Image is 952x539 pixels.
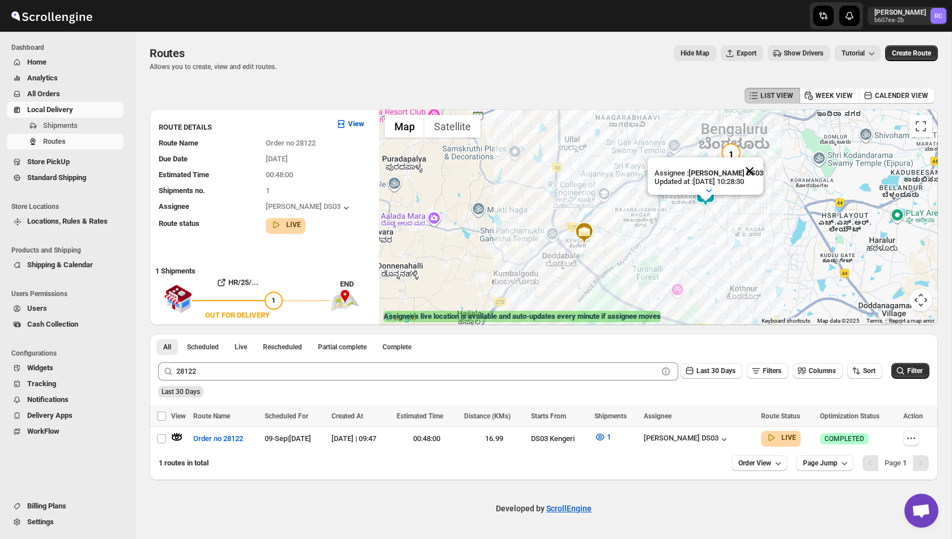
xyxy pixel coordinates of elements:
[27,217,108,225] span: Locations, Rules & Rates
[817,318,860,324] span: Map data ©2025
[7,392,124,408] button: Notifications
[266,186,270,195] span: 1
[318,343,367,352] span: Partial complete
[27,395,69,404] span: Notifications
[27,89,60,98] span: All Orders
[841,49,865,57] span: Tutorial
[286,221,301,229] b: LIVE
[7,514,124,530] button: Settings
[736,157,763,185] button: Close
[382,310,419,325] img: Google
[763,367,781,375] span: Filters
[27,379,56,388] span: Tracking
[674,45,716,61] button: Map action label
[266,170,293,179] span: 00:48:00
[266,139,316,147] span: Order no 28122
[496,503,592,514] p: Developed by
[688,169,763,177] b: [PERSON_NAME] DS03
[766,432,796,443] button: LIVE
[793,363,843,379] button: Columns
[7,213,124,229] button: Locations, Rules & Rates
[721,45,763,61] button: Export
[176,362,658,380] input: Press enter after typing | Search Eg. Order no 28122
[654,169,763,177] p: Assignee :
[820,412,879,420] span: Optimization Status
[161,388,200,396] span: Last 30 Days
[464,412,511,420] span: Distance (KMs)
[164,277,192,321] img: shop.svg
[159,186,205,195] span: Shipments no.
[738,459,771,468] span: Order View
[385,115,424,138] button: Show street map
[7,118,124,134] button: Shipments
[885,45,938,61] button: Create Route
[11,349,128,358] span: Configurations
[803,459,838,468] span: Page Jump
[930,8,946,24] span: Rahul Chopra
[909,289,932,311] button: Map camera controls
[159,170,209,179] span: Estimated Time
[397,433,457,444] div: 00:48:00
[732,455,787,471] button: Order View
[7,316,124,332] button: Cash Collection
[7,301,124,316] button: Users
[909,115,932,138] button: Toggle fullscreen view
[266,155,288,163] span: [DATE]
[265,412,308,420] span: Scheduled For
[397,412,443,420] span: Estimated Time
[159,459,209,467] span: 1 routes in total
[382,343,411,352] span: Complete
[874,8,926,17] p: [PERSON_NAME]
[866,318,882,324] a: Terms (opens in new tab)
[235,343,247,352] span: Live
[193,433,243,444] span: Order no 28122
[27,260,93,269] span: Shipping & Calendar
[11,289,128,298] span: Users Permissions
[205,310,270,321] div: OUT FOR DELIVERY
[768,45,830,61] button: Show Drivers
[824,434,864,443] span: COMPLETED
[654,177,763,186] p: Updated at : [DATE] 10:28:30
[760,91,793,100] span: LIST VIEW
[681,363,742,379] button: Last 30 Days
[7,257,124,273] button: Shipping & Calendar
[784,49,823,58] span: Show Drivers
[27,58,46,66] span: Home
[27,74,58,82] span: Analytics
[800,88,860,104] button: WEEK VIEW
[27,517,54,526] span: Settings
[193,412,230,420] span: Route Name
[384,311,661,322] label: Assignee's live location is available and auto-updates every minute if assignee moves
[7,54,124,70] button: Home
[761,412,800,420] span: Route Status
[903,459,907,467] b: 1
[187,343,219,352] span: Scheduled
[762,317,810,325] button: Keyboard shortcuts
[815,91,853,100] span: WEEK VIEW
[150,62,277,71] p: Allows you to create, view and edit routes.
[7,134,124,149] button: Routes
[868,7,947,25] button: User menu
[885,459,907,467] span: Page
[7,408,124,423] button: Delivery Apps
[159,202,189,211] span: Assignee
[11,43,128,52] span: Dashboard
[546,504,592,513] a: ScrollEngine
[7,376,124,392] button: Tracking
[27,363,53,372] span: Widgets
[150,261,195,275] b: 1 Shipments
[159,155,188,163] span: Due Date
[27,427,59,435] span: WorkFlow
[531,412,566,420] span: Starts From
[863,367,875,375] span: Sort
[875,91,928,100] span: CALENDER VIEW
[874,17,926,24] p: b607ea-2b
[747,363,788,379] button: Filters
[796,455,853,471] button: Page Jump
[271,296,275,305] span: 1
[11,246,128,255] span: Products and Shipping
[27,502,66,510] span: Billing Plans
[340,279,373,290] div: END
[7,70,124,86] button: Analytics
[737,49,756,58] span: Export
